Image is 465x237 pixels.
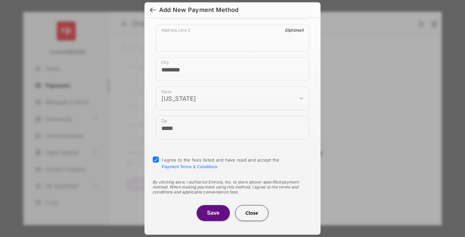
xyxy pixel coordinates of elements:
button: I agree to the fees listed and have read and accept the [162,164,217,169]
span: I agree to the fees listed and have read and accept the [162,157,280,169]
div: payment_method_screening[postal_addresses][postalCode] [156,116,309,140]
button: Save [197,205,230,221]
div: By clicking save, I authorize Entrata, Inc. to store above-specified payment method. When making ... [152,179,313,194]
div: payment_method_screening[postal_addresses][addressLine2] [156,25,309,52]
button: Close [235,205,268,221]
div: payment_method_screening[postal_addresses][administrativeArea] [156,86,309,110]
div: Add New Payment Method [159,6,238,14]
div: payment_method_screening[postal_addresses][locality] [156,57,309,81]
